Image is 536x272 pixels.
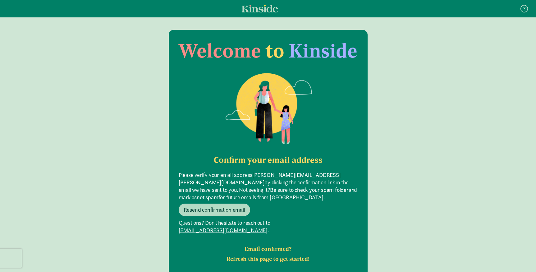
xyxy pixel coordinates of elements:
a: [EMAIL_ADDRESS][DOMAIN_NAME] [179,227,268,234]
p: Questions? Don’t hesitate to reach out to . [179,219,358,234]
a: Kinside [242,5,278,12]
b: [PERSON_NAME][EMAIL_ADDRESS][PERSON_NAME][DOMAIN_NAME] [179,171,341,186]
span: Kinside [289,39,357,62]
h2: Confirm your email address [179,155,358,165]
b: Be sure to check your spam folder [270,186,348,193]
button: Resend confirmation email [179,204,250,216]
span: Resend confirmation email [184,206,245,214]
p: Please verify your email address by clicking the confirmation link in the email we have sent to y... [179,171,358,201]
h2: Email confirmed? Refresh this page to get started! [179,244,358,264]
b: not spam [197,194,218,201]
span: to [265,39,284,62]
span: Welcome [179,39,261,62]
